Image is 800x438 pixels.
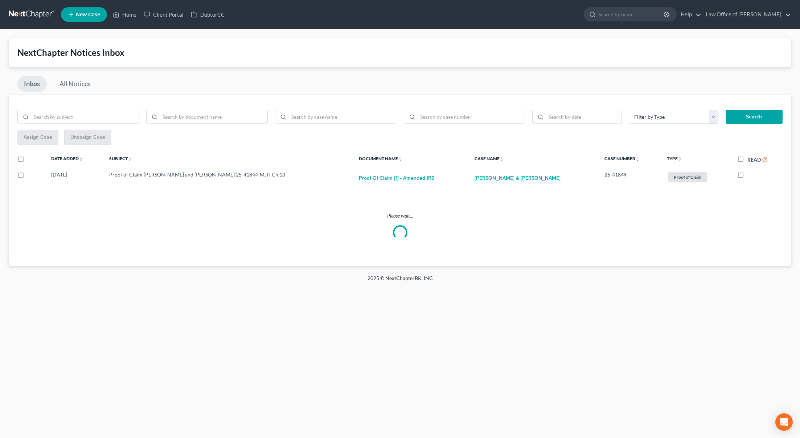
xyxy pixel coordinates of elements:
i: unfold_more [635,157,640,161]
i: unfold_more [500,157,504,161]
a: Client Portal [140,8,187,21]
a: Home [109,8,140,21]
a: Case Numberunfold_more [604,156,640,161]
a: Document Nameunfold_more [359,156,402,161]
input: Search by name... [598,8,665,21]
i: unfold_more [678,157,682,161]
button: Search [726,110,783,124]
button: Proof of Claim [1] - Amended IRS [359,171,434,186]
i: unfold_more [128,157,132,161]
div: Open Intercom Messenger [775,413,793,431]
a: [PERSON_NAME] & [PERSON_NAME] [475,171,561,186]
a: Law Office of [PERSON_NAME] [702,8,791,21]
td: [DATE] [45,168,103,189]
td: Proof of Claim [PERSON_NAME] and [PERSON_NAME] 25-41844-MJH Ch 13 [103,168,353,189]
a: Proof of Claim [667,171,726,183]
i: unfold_more [79,157,83,161]
td: 25-41844 [599,168,661,189]
label: Read [747,156,761,163]
input: Search by date [546,110,621,124]
a: All Notices [53,76,97,92]
input: Search by document name [160,110,267,124]
div: NextChapter Notices Inbox [17,47,783,58]
span: Proof of Claim [668,172,707,182]
a: Date Addedunfold_more [51,156,83,161]
input: Search by case number [418,110,525,124]
span: New Case [76,12,100,17]
a: Subjectunfold_more [109,156,132,161]
p: Please wait... [17,212,783,219]
i: unfold_more [398,157,402,161]
a: Inbox [17,76,47,92]
a: Help [677,8,701,21]
input: Search by case name [289,110,396,124]
a: Case Nameunfold_more [475,156,504,161]
a: Typeunfold_more [667,156,682,161]
input: Search by subject [31,110,139,124]
a: DebtorCC [187,8,228,21]
div: 2025 © NextChapterBK, INC [193,275,607,288]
